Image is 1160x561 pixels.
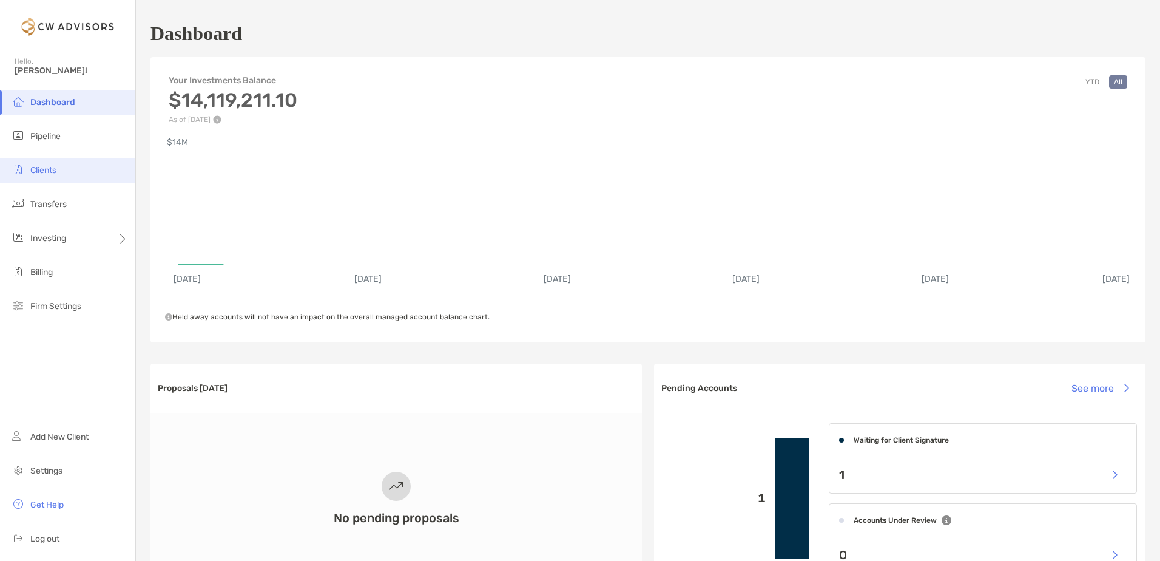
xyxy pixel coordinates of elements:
[1102,274,1130,284] text: [DATE]
[1062,375,1138,401] button: See more
[544,274,571,284] text: [DATE]
[30,432,89,442] span: Add New Client
[11,531,25,545] img: logout icon
[661,383,737,393] h3: Pending Accounts
[30,165,56,175] span: Clients
[854,436,949,444] h4: Waiting for Client Signature
[11,128,25,143] img: pipeline icon
[158,383,228,393] h3: Proposals [DATE]
[30,267,53,277] span: Billing
[11,196,25,211] img: transfers icon
[1081,75,1104,89] button: YTD
[30,131,61,141] span: Pipeline
[30,500,64,510] span: Get Help
[732,274,760,284] text: [DATE]
[11,497,25,511] img: get-help icon
[169,115,297,124] p: As of [DATE]
[922,274,949,284] text: [DATE]
[150,22,242,45] h1: Dashboard
[30,301,81,311] span: Firm Settings
[11,298,25,313] img: firm-settings icon
[30,199,67,209] span: Transfers
[11,94,25,109] img: dashboard icon
[15,5,121,49] img: Zoe Logo
[11,463,25,477] img: settings icon
[664,491,766,506] p: 1
[167,137,188,148] text: $14M
[169,75,297,86] h4: Your Investments Balance
[174,274,201,284] text: [DATE]
[1109,75,1127,89] button: All
[15,66,128,76] span: [PERSON_NAME]!
[169,89,297,112] h3: $14,119,211.10
[30,466,62,476] span: Settings
[354,274,382,284] text: [DATE]
[11,264,25,279] img: billing icon
[334,511,459,525] h3: No pending proposals
[30,97,75,107] span: Dashboard
[30,534,59,544] span: Log out
[854,516,937,525] h4: Accounts Under Review
[30,233,66,243] span: Investing
[165,313,490,321] span: Held away accounts will not have an impact on the overall managed account balance chart.
[11,162,25,177] img: clients icon
[213,115,221,124] img: Performance Info
[11,230,25,245] img: investing icon
[11,429,25,443] img: add_new_client icon
[839,467,845,483] p: 1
